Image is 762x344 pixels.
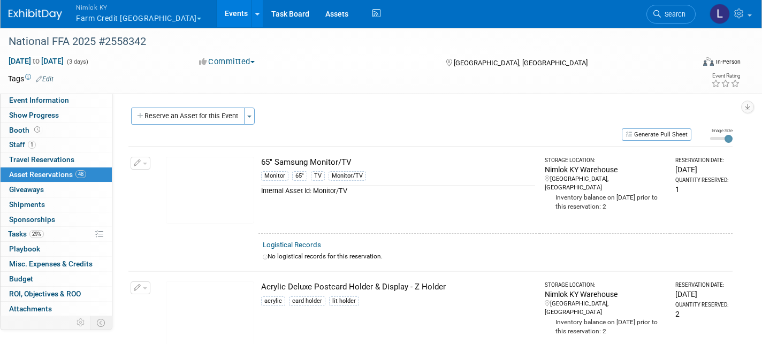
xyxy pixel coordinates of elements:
span: Budget [9,274,33,283]
span: 1 [28,141,36,149]
a: Shipments [1,197,112,212]
div: Reservation Date: [675,157,728,164]
a: Booth [1,123,112,137]
a: Show Progress [1,108,112,123]
img: Format-Inperson.png [703,57,714,66]
span: Misc. Expenses & Credits [9,259,93,268]
td: Toggle Event Tabs [90,316,112,330]
div: Storage Location: [545,157,666,164]
span: Giveaways [9,185,44,194]
div: [GEOGRAPHIC_DATA], [GEOGRAPHIC_DATA] [545,175,666,192]
div: Reservation Date: [675,281,728,289]
a: Budget [1,272,112,286]
div: Nimlok KY Warehouse [545,289,666,300]
div: Event Rating [711,73,740,79]
a: Search [646,5,696,24]
div: Monitor/TV [329,171,366,181]
div: Inventory balance on [DATE] prior to this reservation: 2 [545,317,666,336]
img: View Images [166,157,254,224]
div: Quantity Reserved: [675,177,728,184]
div: Quantity Reserved: [675,301,728,309]
span: to [31,57,41,65]
img: Luc Schaefer [710,4,730,24]
a: Asset Reservations48 [1,167,112,182]
button: Generate Pull Sheet [622,128,691,141]
div: 65" [292,171,307,181]
a: Giveaways [1,182,112,197]
a: Travel Reservations [1,152,112,167]
td: Personalize Event Tab Strip [72,316,90,330]
span: Show Progress [9,111,59,119]
div: Event Format [632,56,741,72]
div: [DATE] [675,289,728,300]
span: Nimlok KY [76,2,201,13]
div: lit holder [329,296,359,306]
div: TV [311,171,325,181]
div: Nimlok KY Warehouse [545,164,666,175]
div: [GEOGRAPHIC_DATA], [GEOGRAPHIC_DATA] [545,300,666,317]
span: [GEOGRAPHIC_DATA], [GEOGRAPHIC_DATA] [454,59,588,67]
a: Tasks29% [1,227,112,241]
span: Staff [9,140,36,149]
a: Misc. Expenses & Credits [1,257,112,271]
div: Monitor [261,171,288,181]
span: Event Information [9,96,69,104]
div: Internal Asset Id: Monitor/TV [261,186,535,196]
div: card holder [289,296,325,306]
div: Inventory balance on [DATE] prior to this reservation: 2 [545,192,666,211]
span: (3 days) [66,58,88,65]
a: Playbook [1,242,112,256]
span: Sponsorships [9,215,55,224]
button: Reserve an Asset for this Event [131,108,245,125]
div: 1 [675,184,728,195]
span: Booth [9,126,42,134]
span: Asset Reservations [9,170,86,179]
td: Tags [8,73,54,84]
div: Image Size [710,127,733,134]
span: ROI, Objectives & ROO [9,289,81,298]
button: Committed [195,56,259,67]
div: In-Person [715,58,741,66]
a: ROI, Objectives & ROO [1,287,112,301]
img: ExhibitDay [9,9,62,20]
a: Edit [36,75,54,83]
div: Storage Location: [545,281,666,289]
span: Playbook [9,244,40,253]
span: Travel Reservations [9,155,74,164]
span: Tasks [8,230,44,238]
span: [DATE] [DATE] [8,56,64,66]
div: [DATE] [675,164,728,175]
div: National FFA 2025 #2558342 [5,32,678,51]
a: Logistical Records [263,241,321,249]
a: Sponsorships [1,212,112,227]
a: Event Information [1,93,112,108]
span: 48 [75,170,86,178]
div: 2 [675,309,728,319]
span: Booth not reserved yet [32,126,42,134]
span: 29% [29,230,44,238]
span: Search [661,10,685,18]
span: Shipments [9,200,45,209]
div: No logistical records for this reservation. [263,252,728,261]
a: Staff1 [1,137,112,152]
div: 65" Samsung Monitor/TV [261,157,535,168]
div: acrylic [261,296,285,306]
a: Attachments [1,302,112,316]
div: Acrylic Deluxe Postcard Holder & Display - Z Holder [261,281,535,293]
span: Attachments [9,304,52,313]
